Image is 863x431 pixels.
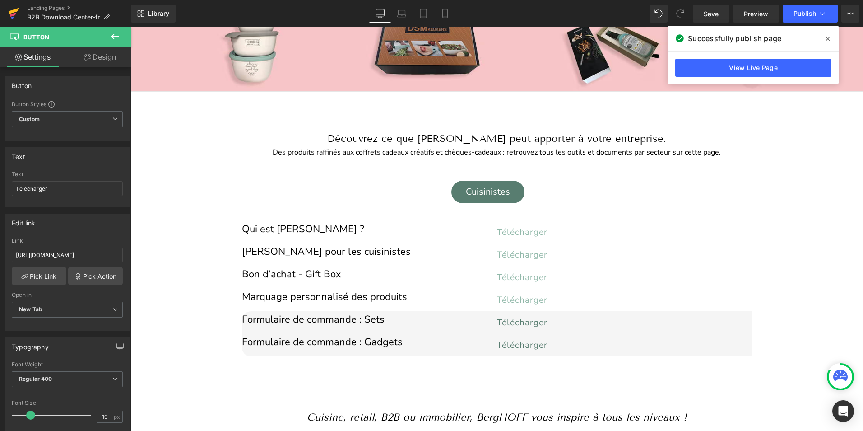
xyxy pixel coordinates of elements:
span: Télécharger [367,312,417,324]
div: Edit link [12,214,36,227]
span: Télécharger [367,267,417,279]
span: Publish [793,10,816,17]
div: Button Styles [12,100,123,108]
i: Cuisine, retail, B2B ou immobilier, BergHOFF vous inspire à tous les niveaux ! [176,384,557,396]
h1: Marquage personnalisé des produits [111,267,367,272]
div: Text [12,171,123,178]
a: Télécharger [367,307,622,329]
a: Pick Action [68,267,123,285]
input: https://your-shop.myshopify.com [12,248,123,262]
a: Design [67,47,133,67]
a: Tablet [413,5,434,23]
span: B2B Download Center-fr [27,14,100,21]
a: View Live Page [675,59,831,77]
span: Télécharger [367,199,417,211]
div: Link [12,238,123,244]
div: Font Weight [12,361,123,368]
span: Save [704,9,719,19]
h1: Bon d’achat - Gift Box [111,245,367,250]
b: Custom [19,116,40,123]
span: Successfully publish page [688,33,781,44]
a: Landing Pages [27,5,131,12]
a: Desktop [369,5,391,23]
span: Télécharger [367,290,417,301]
h1: Formulaire de commande : Sets [111,290,367,295]
button: Publish [783,5,838,23]
b: New Tab [19,306,42,313]
div: Open Intercom Messenger [832,400,854,422]
button: More [841,5,859,23]
button: Undo [650,5,668,23]
div: Open in [12,292,123,298]
div: Cuisinistes [326,155,389,174]
span: Des produits raffinés aux coffrets cadeaux créatifs et chèques-cadeaux : retrouvez tous les outil... [142,120,590,130]
a: Preview [733,5,779,23]
button: Redo [671,5,689,23]
a: Pick Link [12,267,66,285]
a: Télécharger [367,239,622,262]
a: Mobile [434,5,456,23]
h1: Qui est [PERSON_NAME] ? [111,200,367,205]
span: Télécharger [367,244,417,256]
a: Télécharger [367,284,622,307]
div: Button [12,77,32,89]
span: Library [148,9,169,18]
h1: [PERSON_NAME] pour les cuisinistes [111,222,367,227]
a: Télécharger [367,216,622,239]
a: Télécharger [367,194,622,216]
span: Preview [744,9,768,19]
h1: Formulaire de commande : Gadgets [111,313,367,318]
h1: Découvrez ce que [PERSON_NAME] peut apporter à votre entreprise. [102,105,631,117]
span: Télécharger [367,222,417,234]
a: Télécharger [367,262,622,284]
div: Typography [12,338,49,351]
a: New Library [131,5,176,23]
b: Regular 400 [19,375,52,382]
span: Button [23,33,49,41]
div: Text [12,148,25,160]
span: px [114,414,121,420]
div: Font Size [12,400,123,406]
a: Laptop [391,5,413,23]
